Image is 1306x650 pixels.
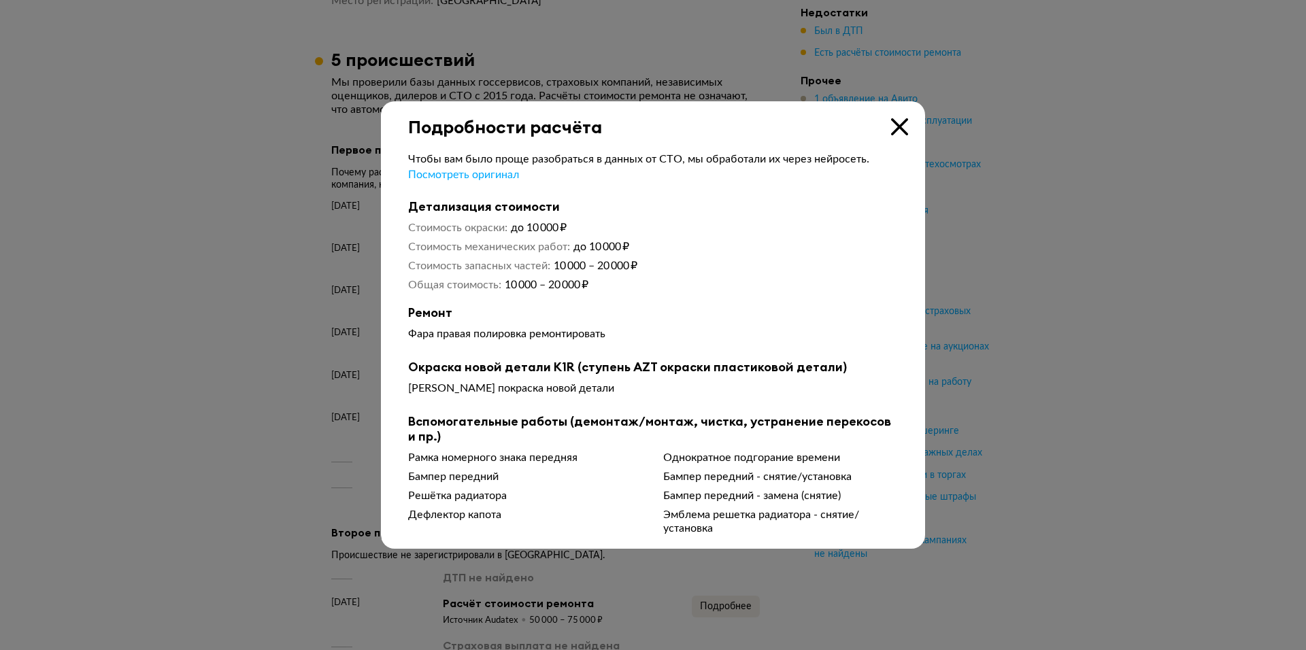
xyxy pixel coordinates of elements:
b: Ремонт [408,305,898,320]
dt: Общая стоимость [408,278,501,292]
b: Детализация стоимости [408,199,898,214]
div: Подробности расчёта [381,101,925,137]
span: 10 000 – 20 000 ₽ [505,279,588,290]
b: Вспомогательные работы (демонтаж/монтаж, чистка, устранение перекосов и пр.) [408,414,898,444]
span: Посмотреть оригинал [408,169,519,180]
div: Бампер передний - снятие/установка [663,470,898,483]
div: Бампер передний - замена (снятие) [663,489,898,502]
div: Решётка радиатора [408,489,643,502]
div: Фара правая полировка ремонтировать [408,327,898,341]
div: [PERSON_NAME] покраска новой детали [408,381,898,395]
div: Эмблема решетка радиатора - снятие/установка [663,508,898,535]
div: Рамка номерного знака передняя [408,451,643,464]
dt: Стоимость запасных частей [408,259,550,273]
span: 10 000 – 20 000 ₽ [554,260,637,271]
span: до 10 000 ₽ [511,222,567,233]
dt: Стоимость механических работ [408,240,570,254]
div: Бампер передний [408,470,643,483]
span: до 10 000 ₽ [573,241,629,252]
dt: Стоимость окраски [408,221,507,235]
div: Однократное подгорание времени [663,451,898,464]
b: Окраска новой детали K1R (ступень AZT окраски пластиковой детали) [408,360,898,375]
div: Дефлектор капота [408,508,643,521]
span: Чтобы вам было проще разобраться в данных от СТО, мы обработали их через нейросеть. [408,154,869,165]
